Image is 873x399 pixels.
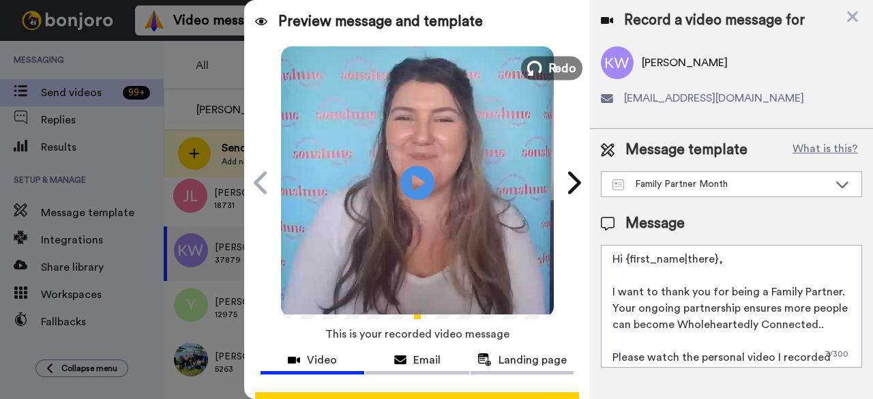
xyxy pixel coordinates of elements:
textarea: Hi {first_name|there}, I want to thank you for being a Family Partner. Your ongoing partnership e... [601,245,862,368]
span: Message template [625,140,748,160]
span: Email [413,352,441,368]
span: Landing page [499,352,567,368]
span: [EMAIL_ADDRESS][DOMAIN_NAME] [624,90,804,106]
div: Family Partner Month [612,177,829,191]
span: Video [307,352,337,368]
span: This is your recorded video message [325,319,509,349]
img: Message-temps.svg [612,179,624,190]
button: What is this? [788,140,862,160]
span: Message [625,213,685,234]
